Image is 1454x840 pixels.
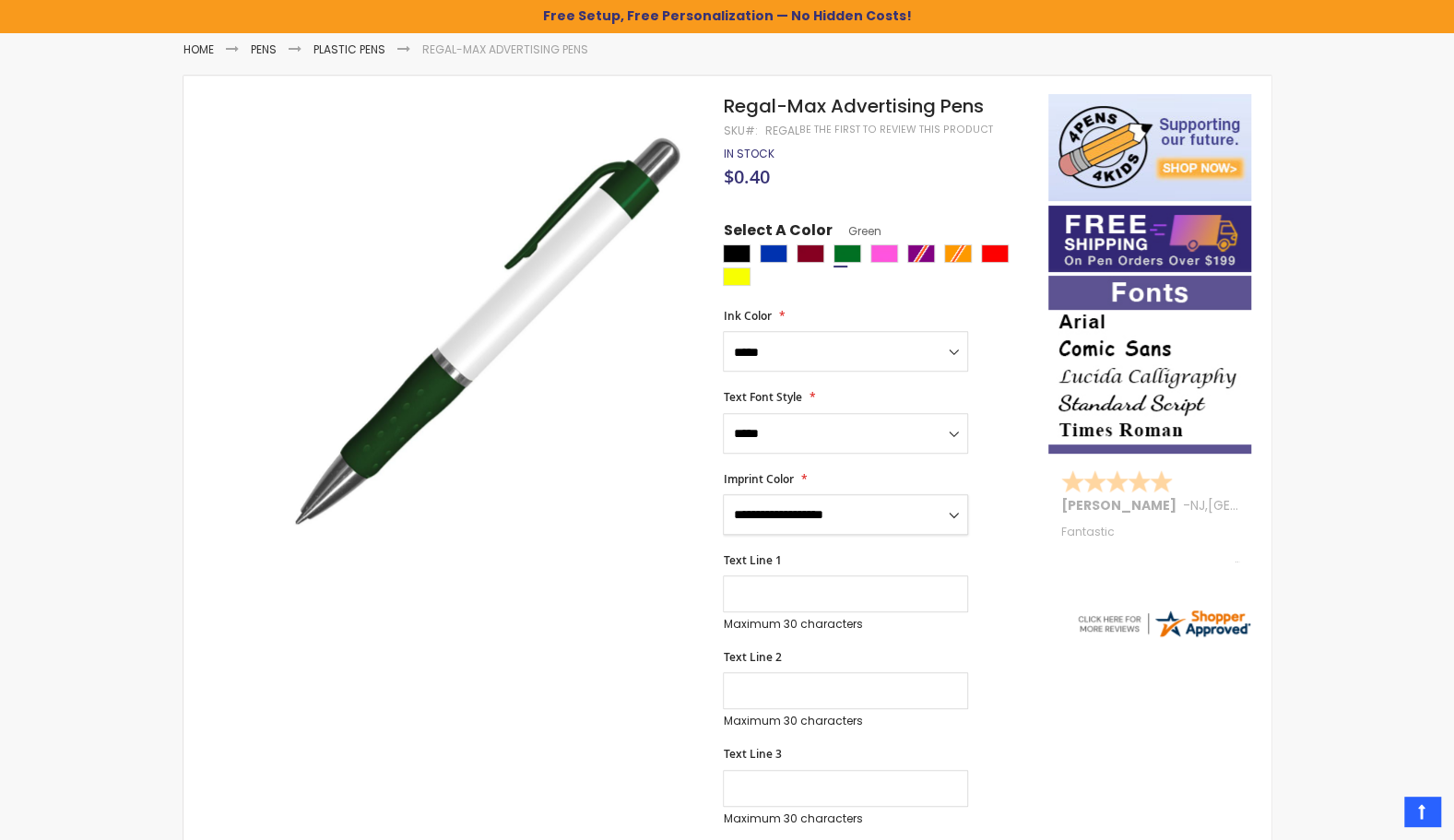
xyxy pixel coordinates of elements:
[798,123,992,136] a: Be the first to review this product
[832,223,881,239] span: Green
[422,42,588,57] li: Regal-Max Advertising Pens
[723,471,793,487] span: Imprint Color
[723,123,757,138] strong: SKU
[723,389,801,405] span: Text Font Style
[1075,628,1252,644] a: 4pens.com certificate URL
[723,552,781,568] span: Text Line 1
[797,244,824,263] div: Burgundy
[1048,206,1251,272] img: Free shipping on orders over $199
[981,244,1009,263] div: Red
[1208,496,1343,515] span: [GEOGRAPHIC_DATA]
[278,121,699,542] img: regal_green_1_2_1.jpg
[723,93,983,119] span: Regal-Max Advertising Pens
[1061,526,1240,565] div: Fantastic
[723,649,781,665] span: Text Line 2
[764,124,798,138] div: Regal
[183,41,214,57] a: Home
[1075,607,1252,640] img: 4pens.com widget logo
[723,267,751,286] div: Yellow
[723,146,774,161] span: In stock
[1404,797,1440,826] a: Top
[313,41,385,57] a: Plastic Pens
[1061,496,1183,515] span: [PERSON_NAME]
[1048,276,1251,454] img: font-personalization-examples
[723,714,968,728] p: Maximum 30 characters
[760,244,787,263] div: Blue
[1048,94,1251,201] img: 4pens 4 kids
[723,244,751,263] div: Black
[723,147,774,161] div: Availability
[870,244,898,263] div: Pink
[251,41,277,57] a: Pens
[1190,496,1205,515] span: NJ
[1183,496,1343,515] span: - ,
[723,746,781,762] span: Text Line 3
[723,811,968,826] p: Maximum 30 characters
[833,244,861,263] div: Green
[723,220,832,245] span: Select A Color
[723,308,771,324] span: Ink Color
[723,164,769,189] span: $0.40
[723,617,968,632] p: Maximum 30 characters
